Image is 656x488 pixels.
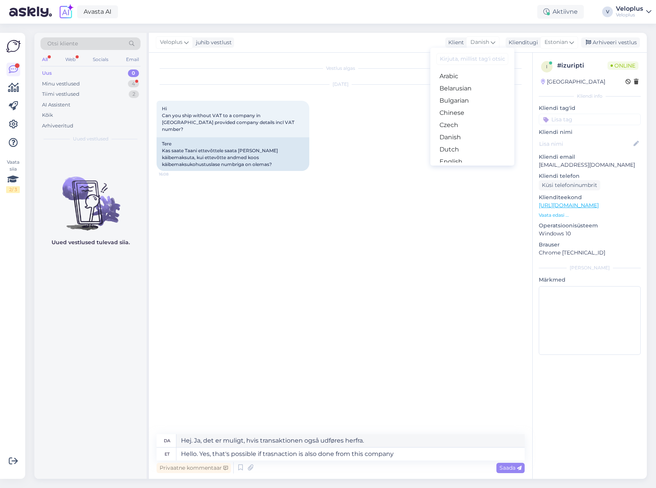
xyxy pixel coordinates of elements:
[42,69,52,77] div: Uus
[157,463,231,473] div: Privaatne kommentaar
[129,90,139,98] div: 2
[128,69,139,77] div: 0
[42,80,80,88] div: Minu vestlused
[91,55,110,64] div: Socials
[537,5,584,19] div: Aktiivne
[157,81,525,88] div: [DATE]
[164,434,170,447] div: da
[506,39,538,47] div: Klienditugi
[539,230,641,238] p: Windows 10
[165,448,170,461] div: et
[430,131,514,143] a: Danish
[6,186,20,193] div: 2 / 3
[159,171,187,177] span: 16:08
[546,64,548,69] span: i
[545,38,568,47] span: Estonian
[52,238,130,246] p: Uued vestlused tulevad siia.
[430,143,514,156] a: Dutch
[157,65,525,72] div: Vestlus algas
[539,241,641,249] p: Brauser
[539,93,641,100] div: Kliendi info
[608,61,638,70] span: Online
[6,39,21,53] img: Askly Logo
[539,180,600,190] div: Küsi telefoninumbrit
[176,448,525,461] textarea: Hello. Yes, that's possible if trasnaction is also done from this company
[539,222,641,230] p: Operatsioonisüsteem
[176,434,525,447] textarea: Hej. Ja, det er muligt, hvis transaktionen også udføres herfra.
[539,114,641,125] input: Lisa tag
[539,161,641,169] p: [EMAIL_ADDRESS][DOMAIN_NAME]
[539,264,641,271] div: [PERSON_NAME]
[539,276,641,284] p: Märkmed
[539,153,641,161] p: Kliendi email
[539,104,641,112] p: Kliendi tag'id
[616,12,643,18] div: Veloplus
[64,55,77,64] div: Web
[445,39,464,47] div: Klient
[539,193,641,201] p: Klienditeekond
[539,128,641,136] p: Kliendi nimi
[42,111,53,119] div: Kõik
[499,464,522,471] span: Saada
[42,122,73,130] div: Arhiveeritud
[470,38,489,47] span: Danish
[157,137,309,171] div: Tere Kas saate Taani ettevõttele saata [PERSON_NAME] käibemaksuta, kui ettevõtte andmed koos käib...
[430,70,514,82] a: Arabic
[430,82,514,95] a: Belarusian
[128,80,139,88] div: 4
[47,40,78,48] span: Otsi kliente
[541,78,605,86] div: [GEOGRAPHIC_DATA]
[160,38,183,47] span: Veloplus
[539,249,641,257] p: Chrome [TECHNICAL_ID]
[162,106,296,132] span: Hi Can you ship without VAT to a company in [GEOGRAPHIC_DATA] provided company details incl VAT n...
[193,39,232,47] div: juhib vestlust
[539,172,641,180] p: Kliendi telefon
[539,202,599,209] a: [URL][DOMAIN_NAME]
[40,55,49,64] div: All
[430,156,514,168] a: English
[616,6,651,18] a: VeloplusVeloplus
[58,4,74,20] img: explore-ai
[430,107,514,119] a: Chinese
[436,53,508,65] input: Kirjuta, millist tag'i otsid
[557,61,608,70] div: # izuripti
[430,95,514,107] a: Bulgarian
[581,37,640,48] div: Arhiveeri vestlus
[6,159,20,193] div: Vaata siia
[616,6,643,12] div: Veloplus
[539,212,641,219] p: Vaata edasi ...
[602,6,613,17] div: V
[124,55,141,64] div: Email
[42,90,79,98] div: Tiimi vestlused
[73,135,108,142] span: Uued vestlused
[539,140,632,148] input: Lisa nimi
[77,5,118,18] a: Avasta AI
[42,101,70,109] div: AI Assistent
[34,163,147,232] img: No chats
[430,119,514,131] a: Czech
